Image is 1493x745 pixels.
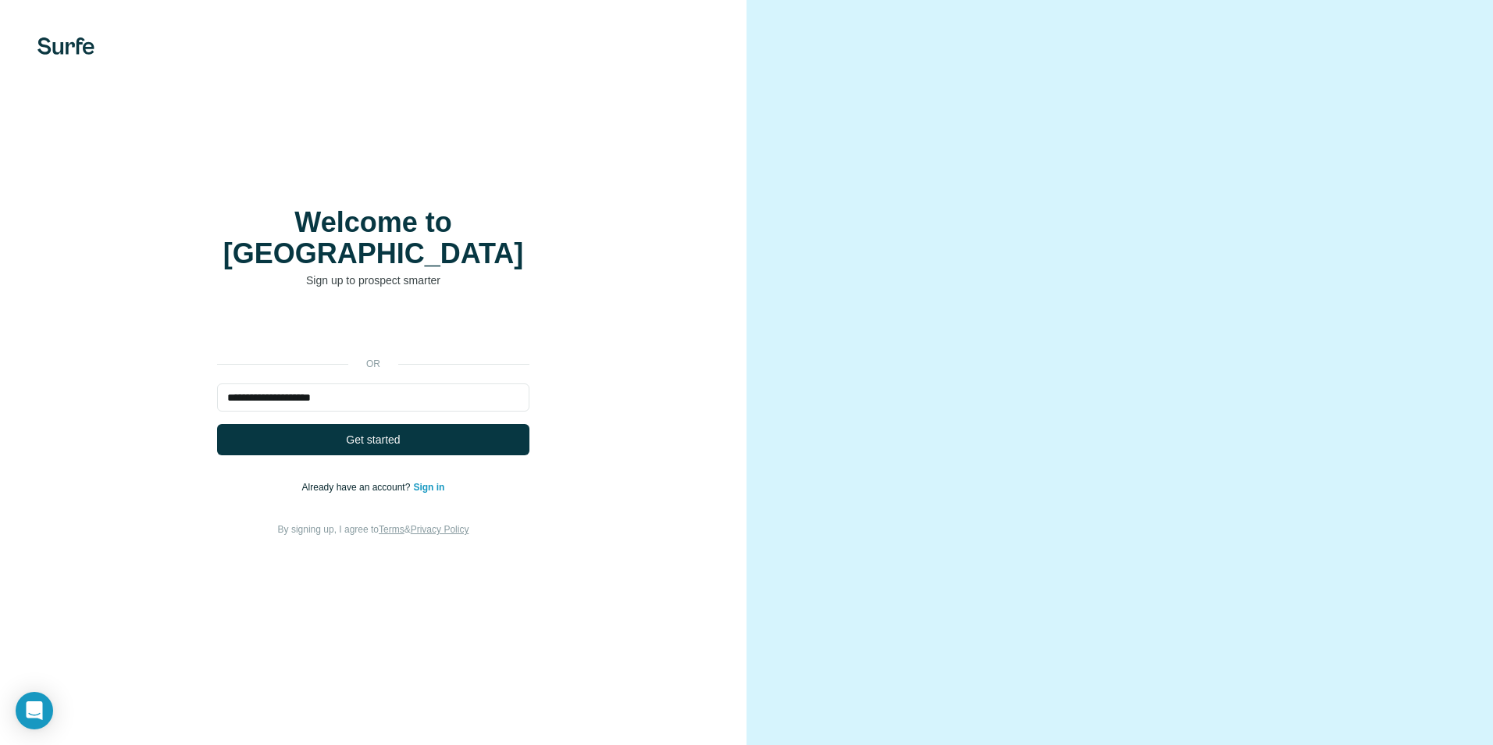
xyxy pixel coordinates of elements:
iframe: Sign in with Google Button [209,312,537,346]
a: Sign in [413,482,444,493]
a: Terms [379,524,404,535]
span: By signing up, I agree to & [278,524,469,535]
span: Already have an account? [302,482,414,493]
a: Privacy Policy [411,524,469,535]
img: Surfe's logo [37,37,94,55]
button: Get started [217,424,529,455]
p: or [348,357,398,371]
h1: Welcome to [GEOGRAPHIC_DATA] [217,207,529,269]
div: Open Intercom Messenger [16,692,53,729]
p: Sign up to prospect smarter [217,273,529,288]
span: Get started [346,432,400,447]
